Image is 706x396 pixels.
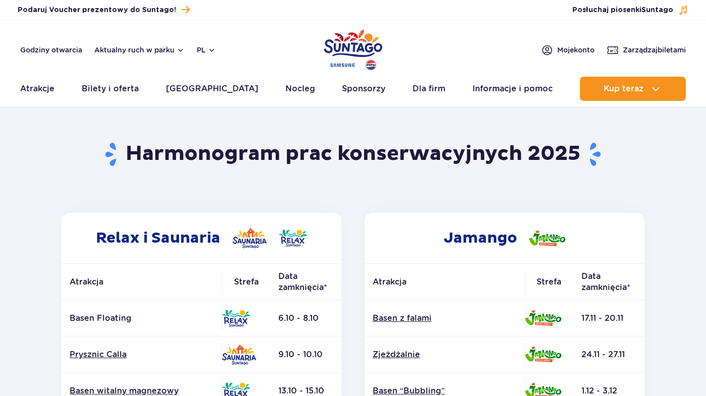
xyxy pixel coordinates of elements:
[572,5,688,15] button: Posłuchaj piosenkiSuntago
[270,336,341,373] td: 9.10 - 10.10
[20,45,82,55] a: Godziny otwarcia
[197,45,216,55] button: pl
[373,349,517,360] a: Zjeżdżalnie
[70,313,214,324] p: Basen Floating
[580,77,686,101] button: Kup teraz
[94,46,185,54] button: Aktualny ruch w parku
[222,310,250,327] img: Relax
[20,77,54,101] a: Atrakcje
[222,264,270,300] th: Strefa
[529,231,565,246] img: Jamango
[82,77,139,101] a: Bilety i oferta
[413,77,445,101] a: Dla firm
[70,349,214,360] a: Prysznic Calla
[373,313,517,324] a: Basen z falami
[232,228,267,248] img: Saunaria
[365,264,525,300] th: Atrakcja
[573,264,644,300] th: Data zamknięcia*
[573,300,644,336] td: 17.11 - 20.11
[62,213,341,263] h2: Relax i Saunaria
[18,3,190,17] a: Podaruj Voucher prezentowy do Suntago!
[541,44,595,56] a: Mojekonto
[279,230,307,247] img: Relax
[525,310,561,326] img: Jamango
[324,25,382,72] a: Park of Poland
[18,5,176,15] span: Podaruj Voucher prezentowy do Suntago!
[58,141,649,167] h1: Harmonogram prac konserwacyjnych 2025
[525,347,561,362] img: Jamango
[342,77,385,101] a: Sponsorzy
[607,44,686,56] a: Zarządzajbiletami
[473,77,553,101] a: Informacje i pomoc
[270,264,341,300] th: Data zamknięcia*
[557,45,595,55] span: Moje konto
[365,213,644,263] h2: Jamango
[222,345,256,365] img: Saunaria
[62,264,222,300] th: Atrakcja
[270,300,341,336] td: 6.10 - 8.10
[525,264,573,300] th: Strefa
[573,336,644,373] td: 24.11 - 27.11
[572,5,673,15] span: Posłuchaj piosenki
[641,7,673,14] span: Suntago
[623,45,686,55] span: Zarządzaj biletami
[166,77,258,101] a: [GEOGRAPHIC_DATA]
[604,84,643,93] span: Kup teraz
[285,77,315,101] a: Nocleg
